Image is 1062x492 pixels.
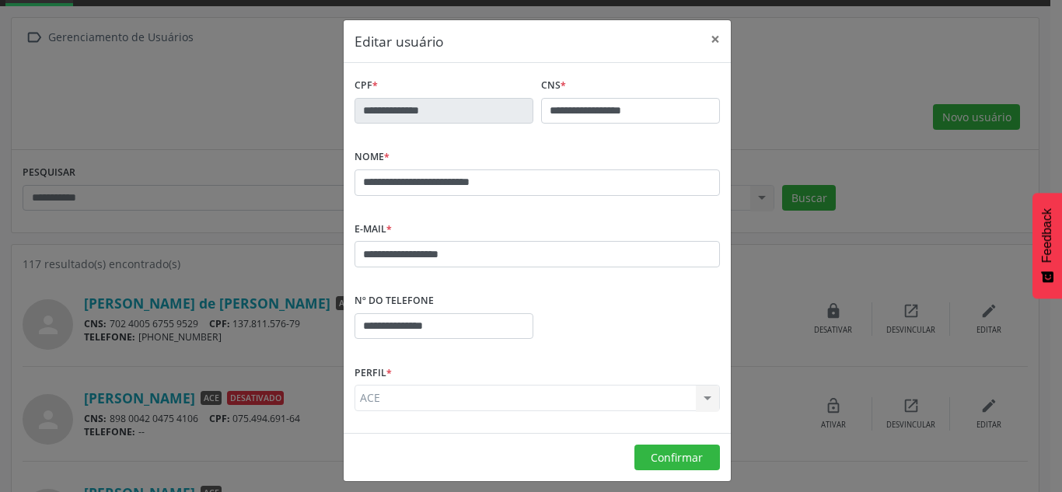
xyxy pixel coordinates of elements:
h5: Editar usuário [355,31,444,51]
label: Nº do Telefone [355,289,434,313]
button: Feedback - Mostrar pesquisa [1032,193,1062,298]
span: Feedback [1040,208,1054,263]
label: Nome [355,145,390,169]
label: CNS [541,74,566,98]
button: Close [700,20,731,58]
span: Confirmar [651,450,703,465]
label: Perfil [355,361,392,385]
label: CPF [355,74,378,98]
label: E-mail [355,218,392,242]
button: Confirmar [634,445,720,471]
